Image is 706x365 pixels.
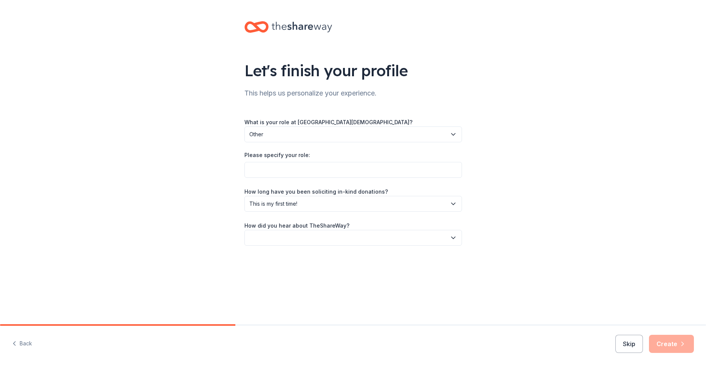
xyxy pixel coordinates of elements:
label: How did you hear about TheShareWay? [244,222,349,229]
label: What is your role at [GEOGRAPHIC_DATA][DEMOGRAPHIC_DATA]? [244,119,412,126]
button: Back [12,336,32,352]
label: Please specify your role: [244,151,310,159]
button: Skip [615,335,643,353]
button: This is my first time! [244,196,462,212]
div: Let's finish your profile [244,60,462,81]
div: This helps us personalize your experience. [244,87,462,99]
span: This is my first time! [249,199,446,208]
label: How long have you been soliciting in-kind donations? [244,188,388,196]
button: Other [244,126,462,142]
span: Other [249,130,446,139]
